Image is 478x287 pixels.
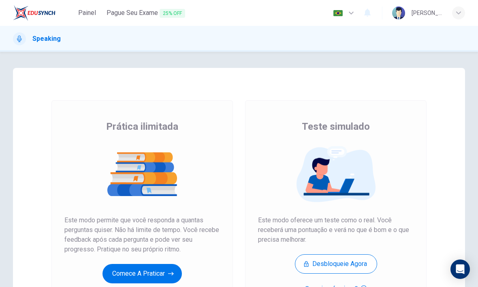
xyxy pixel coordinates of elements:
[392,6,405,19] img: Profile picture
[32,34,61,44] h1: Speaking
[102,264,182,283] button: Comece a praticar
[74,6,100,20] button: Painel
[13,5,55,21] img: EduSynch logo
[64,215,220,254] span: Este modo permite que você responda a quantas perguntas quiser. Não há limite de tempo. Você rece...
[13,5,74,21] a: EduSynch logo
[333,10,343,16] img: pt
[160,9,185,18] span: 25% OFF
[302,120,370,133] span: Teste simulado
[107,8,185,18] span: Pague Seu Exame
[103,6,188,21] button: Pague Seu Exame25% OFF
[78,8,96,18] span: Painel
[258,215,414,245] span: Este modo oferece um teste como o real. Você receberá uma pontuação e verá no que é bom e o que p...
[106,120,178,133] span: Prática ilimitada
[295,254,377,274] button: Desbloqueie agora
[450,260,470,279] div: Open Intercom Messenger
[74,6,100,21] a: Painel
[412,8,442,18] div: [PERSON_NAME]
